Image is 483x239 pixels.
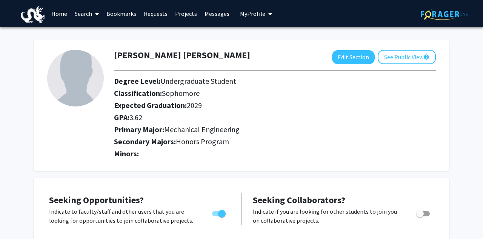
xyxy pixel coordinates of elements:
a: Search [71,0,103,27]
span: Seeking Collaborators? [253,194,345,206]
span: Sophomore [162,88,200,98]
h2: Expected Graduation: [114,101,436,110]
h1: [PERSON_NAME] [PERSON_NAME] [114,50,250,61]
h2: Classification: [114,89,436,98]
img: ForagerOne Logo [421,8,468,20]
h2: Degree Level: [114,77,436,86]
h2: Minors: [114,149,436,158]
p: Indicate to faculty/staff and other users that you are looking for opportunities to join collabor... [49,207,198,225]
h2: Primary Major: [114,125,436,134]
img: Profile Picture [47,50,104,106]
span: My Profile [240,10,265,17]
span: Mechanical Engineering [164,125,240,134]
img: Drexel University Logo [21,6,45,23]
div: Toggle [413,207,434,218]
p: Indicate if you are looking for other students to join you on collaborative projects. [253,207,402,225]
a: Messages [201,0,233,27]
span: Honors Program [176,137,229,146]
span: Seeking Opportunities? [49,194,144,206]
a: Bookmarks [103,0,140,27]
span: 2029 [187,100,202,110]
div: Toggle [209,207,230,218]
button: Edit Section [332,50,375,64]
span: 3.62 [129,113,142,122]
mat-icon: help [423,52,429,62]
a: Requests [140,0,171,27]
a: Projects [171,0,201,27]
button: See Public View [378,50,436,64]
a: Home [48,0,71,27]
span: Undergraduate Student [160,76,236,86]
h2: Secondary Majors: [114,137,436,146]
h2: GPA: [114,113,436,122]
